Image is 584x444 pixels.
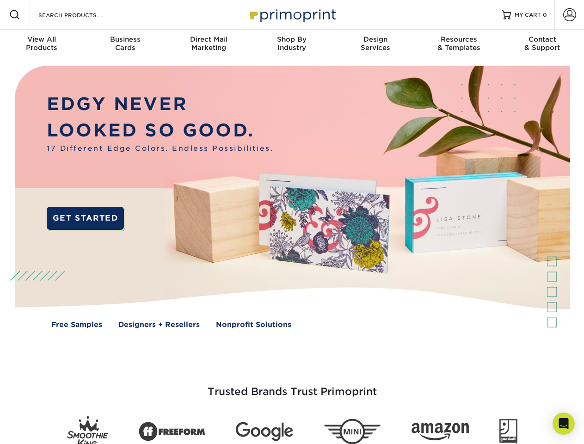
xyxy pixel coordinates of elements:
span: Direct Mail [167,35,250,43]
a: BusinessCards [83,30,166,59]
img: Goodwill [499,419,517,444]
div: Open Intercom Messenger [553,413,575,435]
span: Business [83,35,166,43]
a: GET STARTED [47,207,124,230]
a: Nonprofit Solutions [216,320,291,330]
div: Cards [83,35,166,52]
img: Google [236,422,293,441]
div: Services [334,35,417,52]
img: Primoprint [246,5,338,25]
span: Shop By [250,35,333,43]
div: & Templates [417,35,500,52]
span: MY CART [515,11,541,19]
input: SEARCH PRODUCTS..... [37,9,128,20]
a: Contact& Support [501,30,584,59]
div: Marketing [167,35,250,52]
a: Direct MailMarketing [167,30,250,59]
p: LOOKED SO GOOD. [47,117,273,144]
div: Industry [250,35,333,52]
span: Contact [501,35,584,43]
a: Designers + Resellers [118,320,200,330]
p: EDGY NEVER [47,91,273,117]
a: DesignServices [334,30,417,59]
div: & Support [501,35,584,52]
h3: Trusted Brands Trust Primoprint [22,364,563,409]
a: Shop ByIndustry [250,30,333,59]
span: Design [334,35,417,43]
span: 0 [543,12,547,18]
img: Amazon [412,423,469,441]
span: 17 Different Edge Colors. Endless Possibilities. [47,143,273,154]
a: Free Samples [51,320,102,330]
a: Resources& Templates [417,30,500,59]
span: Resources [417,35,500,43]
